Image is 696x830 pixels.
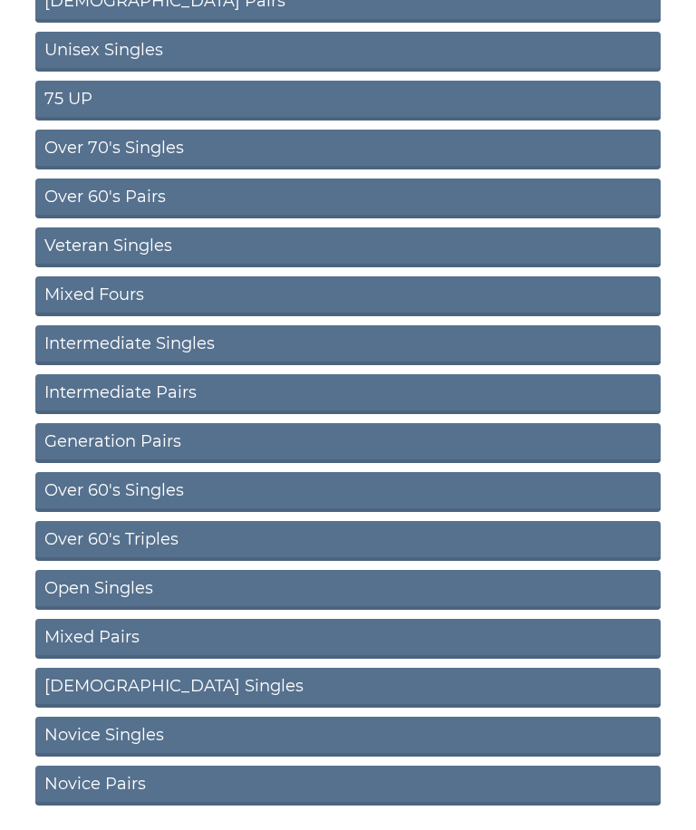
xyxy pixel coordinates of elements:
[35,81,661,121] a: 75 UP
[35,717,661,757] a: Novice Singles
[35,227,661,267] a: Veteran Singles
[35,374,661,414] a: Intermediate Pairs
[35,130,661,169] a: Over 70's Singles
[35,32,661,72] a: Unisex Singles
[35,472,661,512] a: Over 60's Singles
[35,766,661,806] a: Novice Pairs
[35,619,661,659] a: Mixed Pairs
[35,325,661,365] a: Intermediate Singles
[35,276,661,316] a: Mixed Fours
[35,179,661,218] a: Over 60's Pairs
[35,521,661,561] a: Over 60's Triples
[35,423,661,463] a: Generation Pairs
[35,668,661,708] a: [DEMOGRAPHIC_DATA] Singles
[35,570,661,610] a: Open Singles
